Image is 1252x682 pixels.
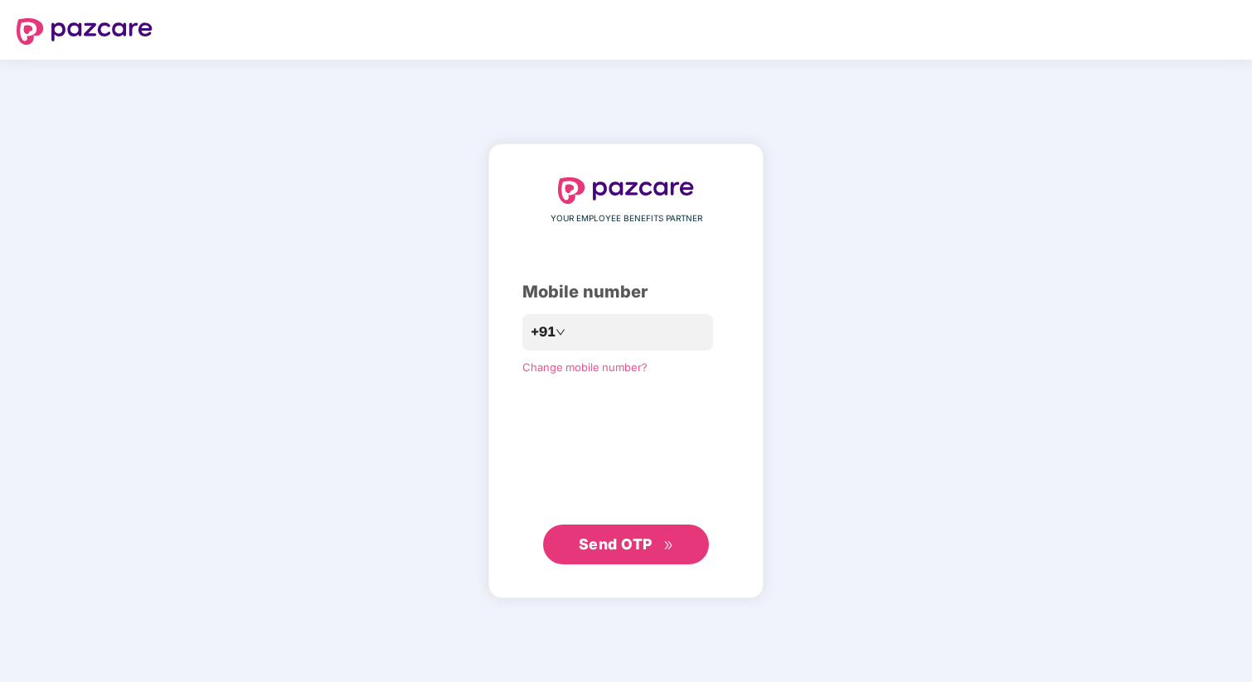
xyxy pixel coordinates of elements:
[663,540,674,551] span: double-right
[558,177,694,204] img: logo
[522,360,648,374] a: Change mobile number?
[579,535,653,553] span: Send OTP
[522,279,730,305] div: Mobile number
[551,212,702,225] span: YOUR EMPLOYEE BENEFITS PARTNER
[531,322,556,342] span: +91
[17,18,153,45] img: logo
[543,525,709,564] button: Send OTPdouble-right
[556,327,565,337] span: down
